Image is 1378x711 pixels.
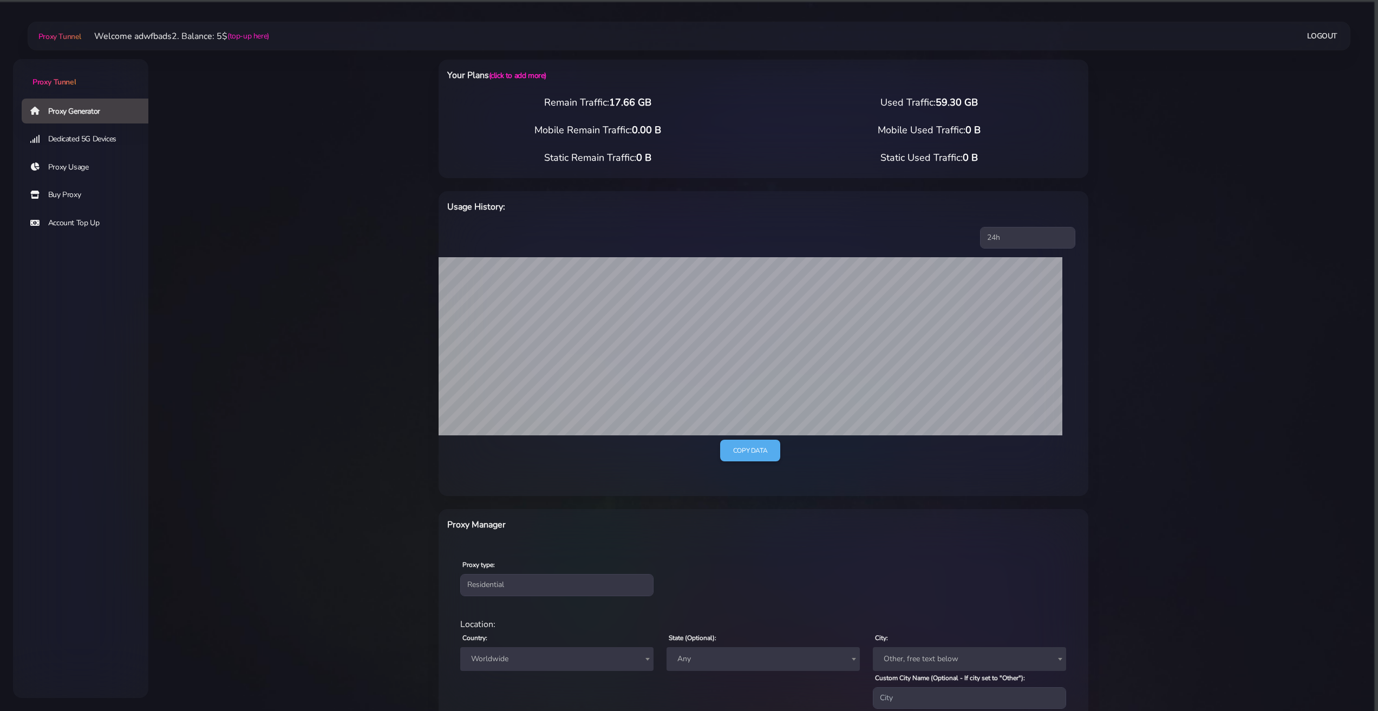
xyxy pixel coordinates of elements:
a: Logout [1307,26,1337,46]
div: Mobile Remain Traffic: [432,123,763,138]
h6: Usage History: [447,200,811,214]
input: City [873,687,1066,709]
div: Mobile Used Traffic: [763,123,1095,138]
div: Static Remain Traffic: [432,151,763,165]
span: 59.30 GB [936,96,978,109]
span: Worldwide [460,647,654,671]
a: Copy data [720,440,780,462]
span: Any [667,647,860,671]
label: Proxy type: [462,560,495,570]
div: Remain Traffic: [432,95,763,110]
div: Location: [454,618,1073,631]
div: Static Used Traffic: [763,151,1095,165]
span: 17.66 GB [609,96,651,109]
span: Worldwide [467,651,647,667]
div: Used Traffic: [763,95,1095,110]
span: Proxy Tunnel [38,31,81,42]
span: 0 B [636,151,651,164]
a: Account Top Up [22,211,157,236]
label: Country: [462,633,487,643]
label: State (Optional): [669,633,716,643]
a: Proxy Generator [22,99,157,123]
span: Other, free text below [873,647,1066,671]
span: 0.00 B [632,123,661,136]
span: 0 B [965,123,981,136]
a: Proxy Tunnel [13,59,148,88]
iframe: Webchat Widget [1316,649,1364,697]
a: Proxy Tunnel [36,28,81,45]
span: Other, free text below [879,651,1060,667]
label: Custom City Name (Optional - If city set to "Other"): [875,673,1025,683]
h6: Your Plans [447,68,811,82]
label: City: [875,633,888,643]
a: (top-up here) [227,30,269,42]
span: Any [673,651,853,667]
h6: Proxy Manager [447,518,811,532]
a: Buy Proxy [22,182,157,207]
li: Welcome adwfbads2. Balance: 5$ [81,30,269,43]
a: Dedicated 5G Devices [22,127,157,152]
span: Proxy Tunnel [32,77,76,87]
a: (click to add more) [489,70,546,81]
span: 0 B [963,151,978,164]
a: Proxy Usage [22,155,157,180]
